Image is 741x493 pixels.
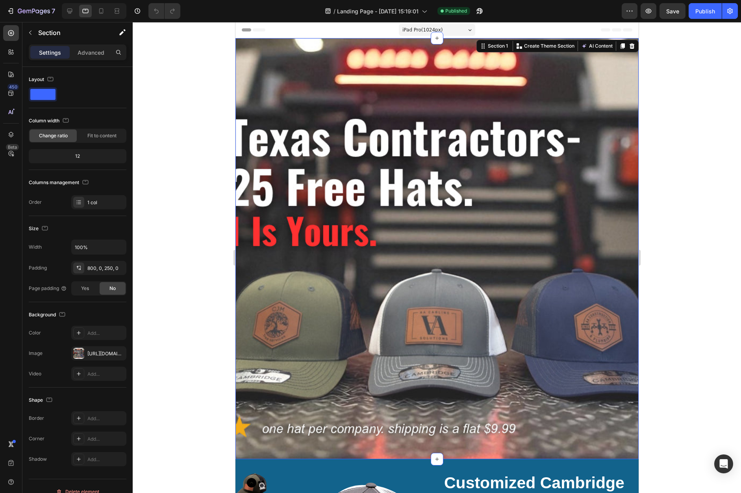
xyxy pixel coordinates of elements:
button: Publish [689,3,722,19]
div: Corner [29,435,44,442]
div: 1 col [87,199,124,206]
div: Publish [695,7,715,15]
div: Add... [87,415,124,422]
button: 7 [3,3,59,19]
div: Add... [87,330,124,337]
div: Layout [29,74,55,85]
div: Padding [29,264,47,271]
p: Settings [39,48,61,57]
span: Published [445,7,467,15]
p: Section [38,28,103,37]
span: Yes [81,285,89,292]
div: 450 [7,84,19,90]
p: Advanced [78,48,104,57]
span: No [109,285,116,292]
div: Add... [87,436,124,443]
input: Auto [72,240,126,254]
span: Save [666,8,679,15]
div: Columns management [29,177,90,188]
div: Size [29,223,50,234]
p: 7 [52,6,55,16]
div: Image [29,350,43,357]
div: Beta [6,144,19,150]
div: Shadow [29,456,47,463]
div: Add... [87,371,124,378]
div: Width [29,244,42,251]
div: Shape [29,395,54,406]
div: Add... [87,456,124,463]
button: Save [659,3,685,19]
span: / [333,7,335,15]
div: 800, 0, 250, 0 [87,265,124,272]
div: Page padding [29,285,67,292]
span: Change ratio [39,132,68,139]
div: Color [29,329,41,336]
div: [URL][DOMAIN_NAME] [87,350,124,357]
div: Open Intercom Messenger [714,454,733,473]
div: Background [29,310,67,320]
div: Column width [29,116,70,126]
div: 12 [30,151,125,162]
div: Video [29,370,41,377]
div: Order [29,199,42,206]
span: Landing Page - [DATE] 15:19:01 [337,7,419,15]
span: Fit to content [87,132,117,139]
iframe: Design area [235,22,639,493]
div: Border [29,415,44,422]
div: Undo/Redo [148,3,180,19]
